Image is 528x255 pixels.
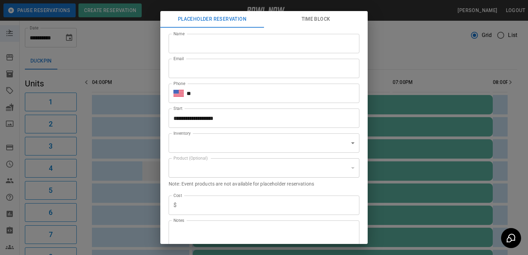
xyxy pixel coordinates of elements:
button: Placeholder Reservation [160,11,264,28]
p: $ [173,201,177,209]
div: ​ [169,133,359,153]
div: ​ [169,158,359,178]
label: Phone [173,81,185,86]
input: Choose date, selected date is Oct 3, 2025 [169,108,355,128]
button: Time Block [264,11,368,28]
button: Select country [173,88,184,98]
label: Start [173,105,182,111]
p: Note: Event products are not available for placeholder reservations [169,180,359,187]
